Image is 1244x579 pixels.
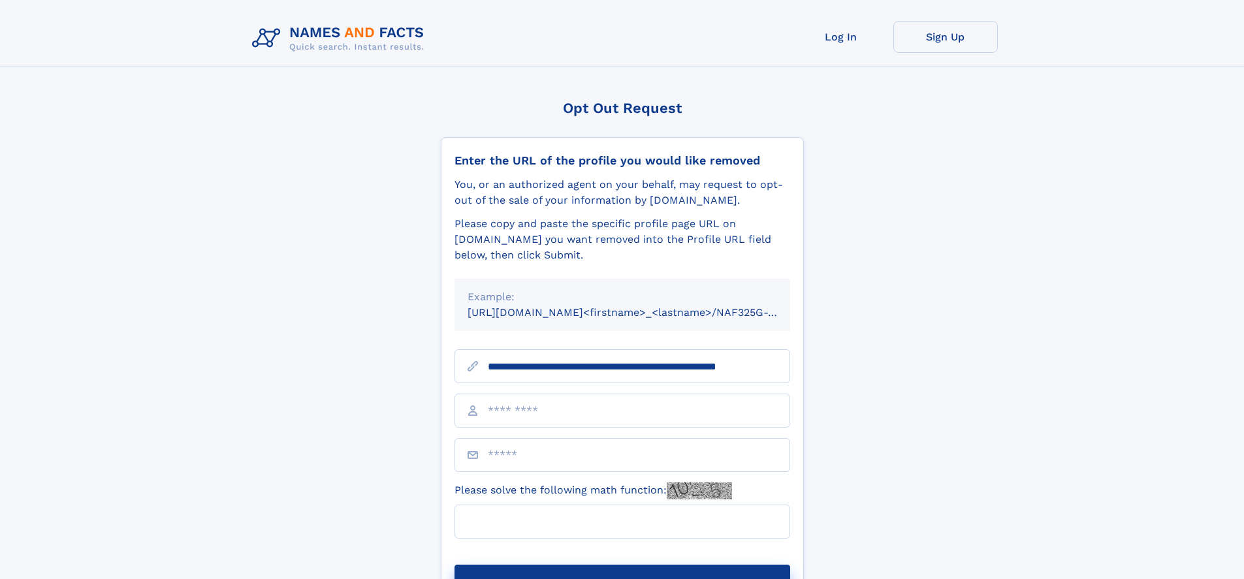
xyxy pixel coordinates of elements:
[893,21,998,53] a: Sign Up
[455,216,790,263] div: Please copy and paste the specific profile page URL on [DOMAIN_NAME] you want removed into the Pr...
[468,306,815,319] small: [URL][DOMAIN_NAME]<firstname>_<lastname>/NAF325G-xxxxxxxx
[247,21,435,56] img: Logo Names and Facts
[441,100,804,116] div: Opt Out Request
[468,289,777,305] div: Example:
[455,482,732,499] label: Please solve the following math function:
[455,177,790,208] div: You, or an authorized agent on your behalf, may request to opt-out of the sale of your informatio...
[789,21,893,53] a: Log In
[455,153,790,168] div: Enter the URL of the profile you would like removed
